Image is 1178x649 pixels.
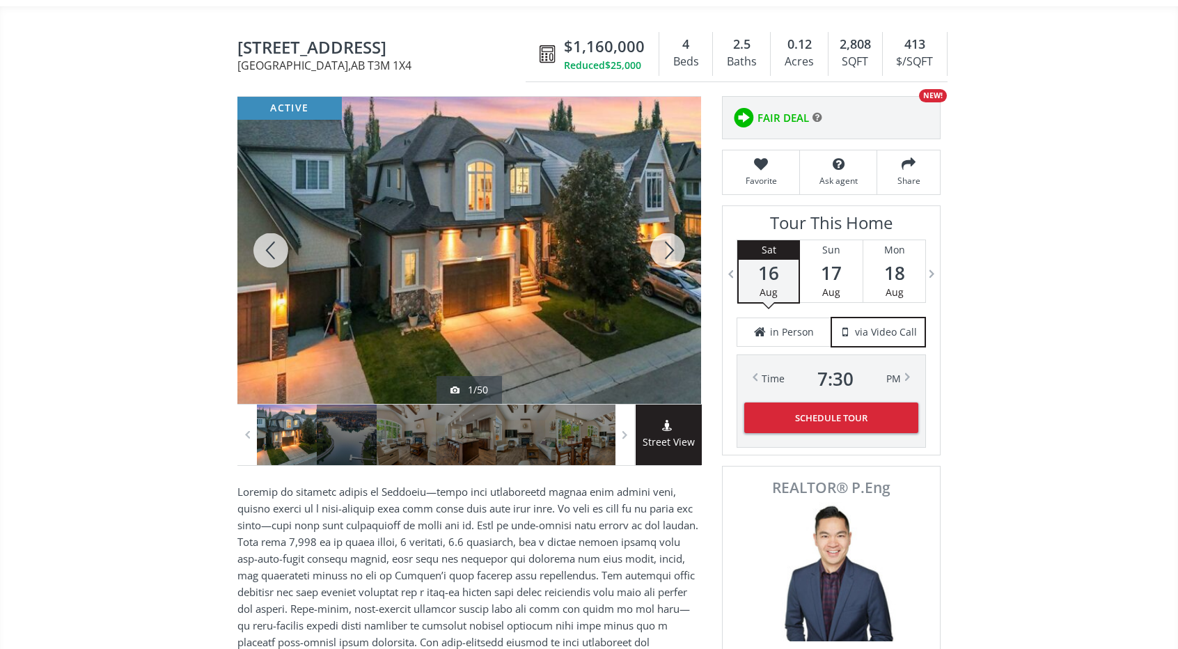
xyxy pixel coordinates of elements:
[919,89,947,102] div: NEW!
[730,175,792,187] span: Favorite
[564,36,645,57] span: $1,160,000
[237,97,701,404] div: 219 Mahogany Landing SE Calgary, AB T3M 1X4 - Photo 1 of 50
[884,175,933,187] span: Share
[770,325,814,339] span: in Person
[817,369,854,389] span: 7 : 30
[666,36,705,54] div: 4
[739,263,799,283] span: 16
[800,240,862,260] div: Sun
[840,36,871,54] span: 2,808
[778,52,820,72] div: Acres
[636,435,702,451] span: Street View
[762,369,901,389] div: Time PM
[739,240,799,260] div: Sat
[757,111,809,125] span: FAIR DEAL
[855,325,917,339] span: via Video Call
[720,36,763,54] div: 2.5
[822,286,840,299] span: Aug
[778,36,820,54] div: 0.12
[890,52,940,72] div: $/SQFT
[666,52,705,72] div: Beds
[800,263,862,283] span: 17
[890,36,940,54] div: 413
[720,52,763,72] div: Baths
[730,104,757,132] img: rating icon
[737,213,926,240] h3: Tour This Home
[605,58,641,72] span: $25,000
[450,383,488,397] div: 1/50
[237,97,342,120] div: active
[744,402,918,433] button: Schedule Tour
[237,60,533,71] span: [GEOGRAPHIC_DATA] , AB T3M 1X4
[760,286,778,299] span: Aug
[237,38,533,60] span: 219 Mahogany Landing SE
[835,52,875,72] div: SQFT
[807,175,870,187] span: Ask agent
[762,502,901,641] img: Photo of Colin Woo
[863,263,926,283] span: 18
[564,58,645,72] div: Reduced
[863,240,926,260] div: Mon
[738,480,925,495] span: REALTOR® P.Eng
[886,286,904,299] span: Aug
